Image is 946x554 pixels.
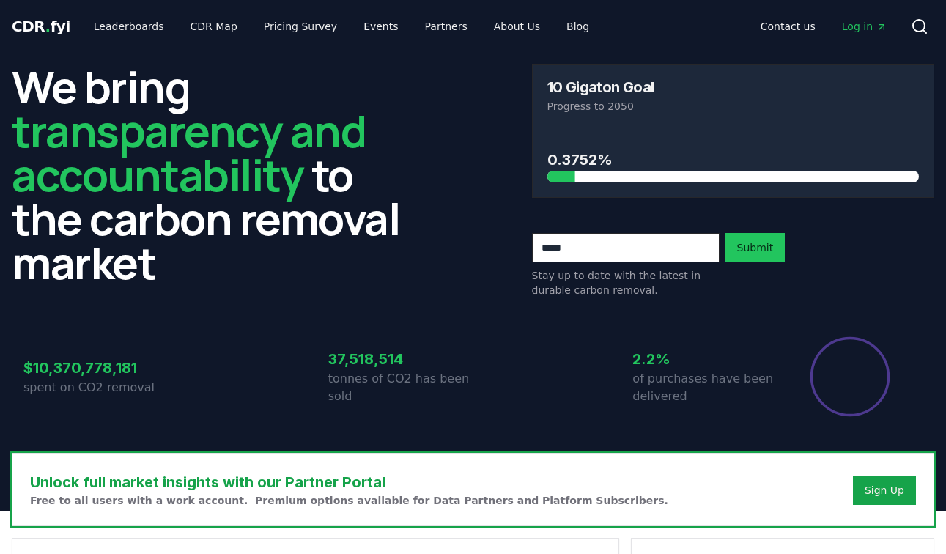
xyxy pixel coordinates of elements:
[632,348,777,370] h3: 2.2%
[82,13,176,40] a: Leaderboards
[413,13,479,40] a: Partners
[30,471,668,493] h3: Unlock full market insights with our Partner Portal
[749,13,827,40] a: Contact us
[12,64,415,284] h2: We bring to the carbon removal market
[555,13,601,40] a: Blog
[252,13,349,40] a: Pricing Survey
[12,16,70,37] a: CDR.fyi
[632,370,777,405] p: of purchases have been delivered
[482,13,552,40] a: About Us
[12,100,366,204] span: transparency and accountability
[352,13,410,40] a: Events
[328,348,473,370] h3: 37,518,514
[725,233,786,262] button: Submit
[30,493,668,508] p: Free to all users with a work account. Premium options available for Data Partners and Platform S...
[865,483,904,498] a: Sign Up
[547,99,920,114] p: Progress to 2050
[23,357,169,379] h3: $10,370,778,181
[830,13,899,40] a: Log in
[809,336,891,418] div: Percentage of sales delivered
[547,80,654,95] h3: 10 Gigaton Goal
[853,476,916,505] button: Sign Up
[328,370,473,405] p: tonnes of CO2 has been sold
[532,268,720,298] p: Stay up to date with the latest in durable carbon removal.
[82,13,601,40] nav: Main
[842,19,887,34] span: Log in
[12,18,70,35] span: CDR fyi
[45,18,51,35] span: .
[547,149,920,171] h3: 0.3752%
[179,13,249,40] a: CDR Map
[23,379,169,396] p: spent on CO2 removal
[749,13,899,40] nav: Main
